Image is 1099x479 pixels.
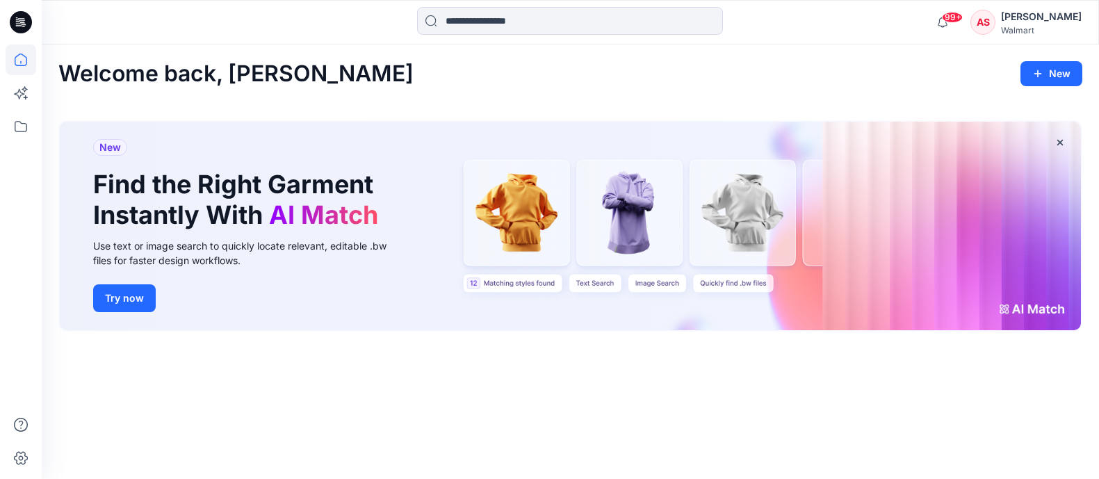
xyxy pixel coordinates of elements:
[942,12,963,23] span: 99+
[93,284,156,312] button: Try now
[99,139,121,156] span: New
[1020,61,1082,86] button: New
[1001,8,1082,25] div: [PERSON_NAME]
[93,170,385,229] h1: Find the Right Garment Instantly With
[1001,25,1082,35] div: Walmart
[970,10,995,35] div: AS
[93,238,406,268] div: Use text or image search to quickly locate relevant, editable .bw files for faster design workflows.
[269,200,378,230] span: AI Match
[58,61,414,87] h2: Welcome back, [PERSON_NAME]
